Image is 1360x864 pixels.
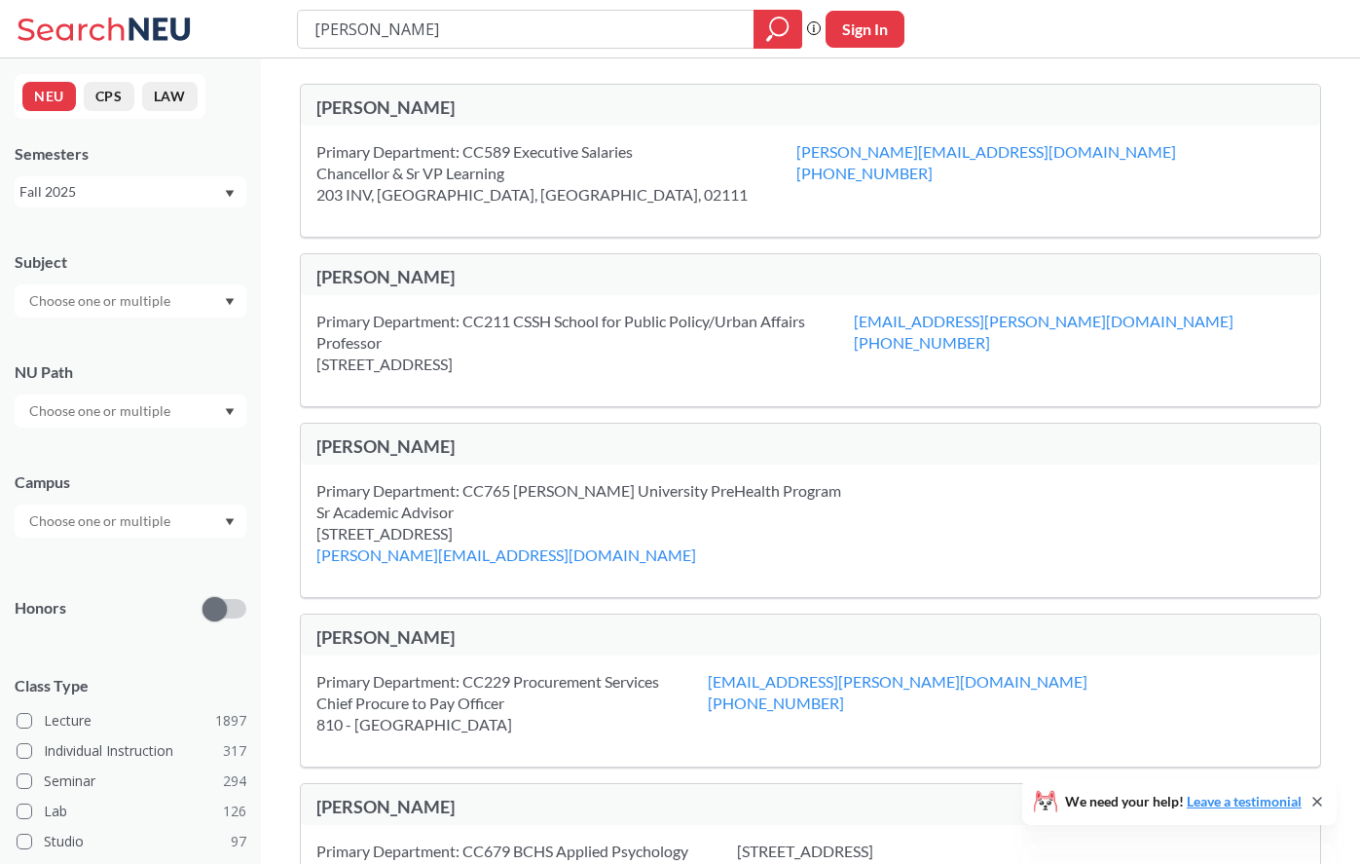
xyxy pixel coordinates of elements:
a: [PERSON_NAME][EMAIL_ADDRESS][DOMAIN_NAME] [796,142,1176,161]
label: Lab [17,799,246,824]
div: [PERSON_NAME] [316,96,811,118]
div: Dropdown arrow [15,394,246,428]
button: CPS [84,82,134,111]
div: Dropdown arrow [15,284,246,318]
div: Fall 2025Dropdown arrow [15,176,246,207]
div: [PERSON_NAME] [316,266,811,287]
svg: Dropdown arrow [225,408,235,416]
label: Studio [17,829,246,854]
span: 294 [223,770,246,792]
button: LAW [142,82,198,111]
span: We need your help! [1065,795,1302,808]
svg: Dropdown arrow [225,518,235,526]
span: 317 [223,740,246,762]
div: Dropdown arrow [15,505,246,538]
a: [PHONE_NUMBER] [796,164,933,182]
div: Campus [15,471,246,493]
a: [PHONE_NUMBER] [708,694,844,712]
svg: magnifying glass [766,16,790,43]
button: NEU [22,82,76,111]
div: [PERSON_NAME] [316,796,811,817]
label: Individual Instruction [17,738,246,764]
span: 97 [231,831,246,852]
a: [PERSON_NAME][EMAIL_ADDRESS][DOMAIN_NAME] [316,545,696,564]
div: Subject [15,251,246,273]
svg: Dropdown arrow [225,190,235,198]
a: [EMAIL_ADDRESS][PERSON_NAME][DOMAIN_NAME] [708,672,1087,691]
input: Class, professor, course number, "phrase" [312,13,740,46]
div: Primary Department: CC211 CSSH School for Public Policy/Urban Affairs Professor [STREET_ADDRESS] [316,311,854,375]
div: Fall 2025 [19,181,223,203]
label: Lecture [17,708,246,733]
p: Honors [15,597,66,620]
div: [PERSON_NAME] [316,626,811,648]
div: Primary Department: CC765 [PERSON_NAME] University PreHealth Program Sr Academic Advisor [316,480,890,523]
div: Primary Department: CC589 Executive Salaries Chancellor & Sr VP Learning 203 INV, [GEOGRAPHIC_DAT... [316,141,796,206]
input: Choose one or multiple [19,509,183,533]
input: Choose one or multiple [19,289,183,313]
div: Primary Department: CC229 Procurement Services Chief Procure to Pay Officer 810 - [GEOGRAPHIC_DATA] [316,671,708,735]
div: [STREET_ADDRESS] [316,523,745,566]
span: Class Type [15,675,246,696]
input: Choose one or multiple [19,399,183,423]
svg: Dropdown arrow [225,298,235,306]
label: Seminar [17,769,246,794]
div: magnifying glass [754,10,802,49]
a: [EMAIL_ADDRESS][PERSON_NAME][DOMAIN_NAME] [854,312,1233,330]
div: Semesters [15,143,246,165]
a: Leave a testimonial [1187,793,1302,809]
span: 1897 [215,710,246,732]
button: Sign In [826,11,904,48]
div: NU Path [15,361,246,383]
span: 126 [223,801,246,822]
a: [PHONE_NUMBER] [854,333,990,352]
div: [PERSON_NAME] [316,435,811,457]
